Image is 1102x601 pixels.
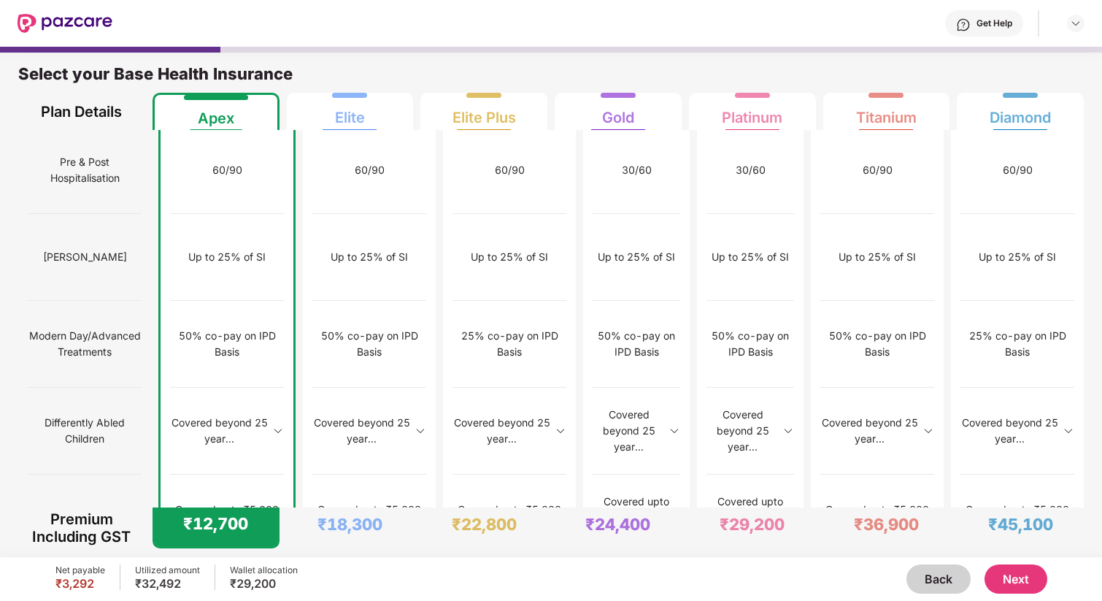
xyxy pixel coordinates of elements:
div: Premium Including GST [28,508,136,548]
div: 50% co-pay on IPD Basis [593,328,680,360]
img: svg+xml;base64,PHN2ZyBpZD0iRHJvcGRvd24tMzJ4MzIiIHhtbG5zPSJodHRwOi8vd3d3LnczLm9yZy8yMDAwL3N2ZyIgd2... [1070,18,1082,29]
div: Covered upto ₹5,000 per claim on IPD basis [706,494,794,542]
img: svg+xml;base64,PHN2ZyBpZD0iRHJvcGRvd24tMzJ4MzIiIHhtbG5zPSJodHRwOi8vd3d3LnczLm9yZy8yMDAwL3N2ZyIgd2... [415,425,426,437]
div: Gold [602,97,634,126]
div: 50% co-pay on IPD Basis [820,328,934,360]
span: Modern Day/Advanced Treatments [28,322,142,366]
div: ₹29,200 [720,514,785,535]
img: svg+xml;base64,PHN2ZyBpZD0iRHJvcGRvd24tMzJ4MzIiIHhtbG5zPSJodHRwOi8vd3d3LnczLm9yZy8yMDAwL3N2ZyIgd2... [668,425,680,437]
div: Covered upto ₹5,000 per claim on IPD basis [170,502,284,534]
div: 50% co-pay on IPD Basis [706,328,794,360]
div: 30/60 [736,162,766,178]
div: ₹12,700 [183,513,248,534]
div: Apex [198,98,234,127]
span: [PERSON_NAME] [43,243,127,271]
div: Covered upto ₹5,000 per claim on IPD basis [452,502,566,534]
div: Covered beyond 25 year... [593,407,665,455]
img: svg+xml;base64,PHN2ZyBpZD0iRHJvcGRvd24tMzJ4MzIiIHhtbG5zPSJodHRwOi8vd3d3LnczLm9yZy8yMDAwL3N2ZyIgd2... [922,425,934,437]
button: Next [985,564,1047,594]
div: ₹29,200 [230,576,298,591]
div: Diamond [990,97,1051,126]
div: 60/90 [355,162,385,178]
span: Animal/ Serpent attack [30,504,140,532]
div: Up to 25% of SI [712,249,789,265]
div: Elite Plus [452,97,516,126]
div: 60/90 [863,162,893,178]
div: Covered beyond 25 year... [820,415,919,447]
div: Up to 25% of SI [598,249,675,265]
div: Up to 25% of SI [471,249,548,265]
img: svg+xml;base64,PHN2ZyBpZD0iRHJvcGRvd24tMzJ4MzIiIHhtbG5zPSJodHRwOi8vd3d3LnczLm9yZy8yMDAwL3N2ZyIgd2... [1063,425,1074,437]
div: Plan Details [28,93,136,130]
div: Covered upto ₹5,000 per claim on IPD basis [960,502,1074,534]
div: Covered beyond 25 year... [706,407,779,455]
div: 25% co-pay on IPD Basis [960,328,1074,360]
div: Up to 25% of SI [331,249,408,265]
img: New Pazcare Logo [18,14,112,33]
div: Platinum [722,97,782,126]
div: 50% co-pay on IPD Basis [170,328,284,360]
div: 60/90 [495,162,525,178]
div: ₹24,400 [585,514,650,535]
div: Covered upto ₹5,000 per claim on IPD basis [820,502,934,534]
div: Covered beyond 25 year... [312,415,411,447]
div: Up to 25% of SI [839,249,916,265]
span: Differently Abled Children [28,409,142,453]
div: Covered beyond 25 year... [170,415,269,447]
div: 50% co-pay on IPD Basis [312,328,426,360]
img: svg+xml;base64,PHN2ZyBpZD0iRHJvcGRvd24tMzJ4MzIiIHhtbG5zPSJodHRwOi8vd3d3LnczLm9yZy8yMDAwL3N2ZyIgd2... [272,425,284,437]
div: ₹36,900 [854,514,919,535]
div: Covered upto ₹5,000 per claim on IPD basis [593,494,680,542]
div: ₹22,800 [452,514,517,535]
div: Up to 25% of SI [979,249,1056,265]
img: svg+xml;base64,PHN2ZyBpZD0iRHJvcGRvd24tMzJ4MzIiIHhtbG5zPSJodHRwOi8vd3d3LnczLm9yZy8yMDAwL3N2ZyIgd2... [555,425,566,437]
img: svg+xml;base64,PHN2ZyBpZD0iSGVscC0zMngzMiIgeG1sbnM9Imh0dHA6Ly93d3cudzMub3JnLzIwMDAvc3ZnIiB3aWR0aD... [956,18,971,32]
img: svg+xml;base64,PHN2ZyBpZD0iRHJvcGRvd24tMzJ4MzIiIHhtbG5zPSJodHRwOi8vd3d3LnczLm9yZy8yMDAwL3N2ZyIgd2... [782,425,794,437]
div: Covered beyond 25 year... [452,415,551,447]
div: 25% co-pay on IPD Basis [452,328,566,360]
div: Get Help [976,18,1012,29]
div: 30/60 [622,162,652,178]
div: ₹18,300 [317,514,382,535]
div: Wallet allocation [230,564,298,576]
div: Utilized amount [135,564,200,576]
div: 60/90 [212,162,242,178]
div: Elite [335,97,365,126]
div: ₹3,292 [55,576,105,591]
div: Covered beyond 25 year... [960,415,1059,447]
div: Net payable [55,564,105,576]
div: ₹32,492 [135,576,200,591]
span: Pre & Post Hospitalisation [28,148,142,192]
div: Select your Base Health Insurance [18,64,1084,93]
div: Covered upto ₹5,000 per claim on IPD basis [312,502,426,534]
div: Up to 25% of SI [188,249,266,265]
div: 60/90 [1003,162,1033,178]
button: Back [906,564,971,594]
div: Titanium [856,97,917,126]
div: ₹45,100 [988,514,1053,535]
